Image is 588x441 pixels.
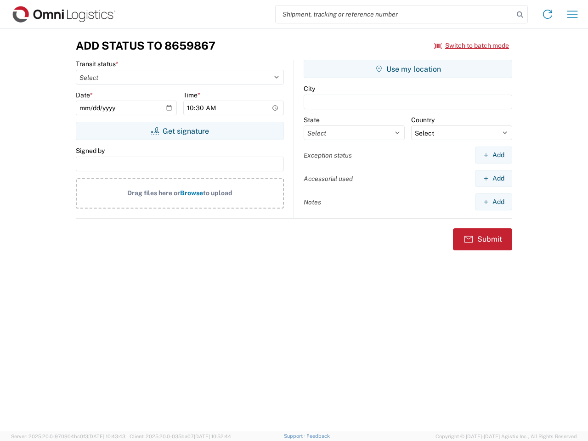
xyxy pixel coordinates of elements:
[284,433,307,439] a: Support
[180,189,203,197] span: Browse
[304,60,512,78] button: Use my location
[203,189,232,197] span: to upload
[76,147,105,155] label: Signed by
[475,170,512,187] button: Add
[76,39,215,52] h3: Add Status to 8659867
[304,175,353,183] label: Accessorial used
[475,147,512,164] button: Add
[306,433,330,439] a: Feedback
[304,198,321,206] label: Notes
[76,122,284,140] button: Get signature
[304,85,315,93] label: City
[130,434,231,439] span: Client: 2025.20.0-035ba07
[475,193,512,210] button: Add
[304,151,352,159] label: Exception status
[411,116,435,124] label: Country
[194,434,231,439] span: [DATE] 10:52:44
[276,6,514,23] input: Shipment, tracking or reference number
[127,189,180,197] span: Drag files here or
[435,432,577,441] span: Copyright © [DATE]-[DATE] Agistix Inc., All Rights Reserved
[76,91,93,99] label: Date
[11,434,125,439] span: Server: 2025.20.0-970904bc0f3
[88,434,125,439] span: [DATE] 10:43:43
[434,38,509,53] button: Switch to batch mode
[183,91,200,99] label: Time
[76,60,119,68] label: Transit status
[304,116,320,124] label: State
[453,228,512,250] button: Submit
